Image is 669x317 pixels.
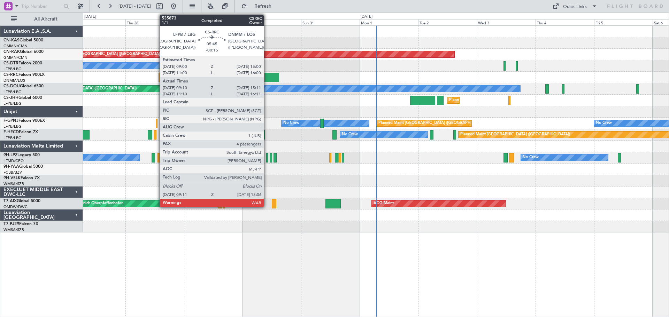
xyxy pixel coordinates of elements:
[3,222,19,226] span: T7-PJ29
[3,78,25,83] a: DNMM/LOS
[3,170,22,175] a: FCBB/BZV
[3,153,17,157] span: 9H-LPZ
[3,222,38,226] a: T7-PJ29Falcon 7X
[3,158,24,164] a: LFMD/CEQ
[243,19,301,25] div: Sat 30
[3,130,38,134] a: F-HECDFalcon 7X
[184,19,243,25] div: Fri 29
[67,19,125,25] div: Wed 27
[449,95,559,105] div: Planned Maint [GEOGRAPHIC_DATA] ([GEOGRAPHIC_DATA])
[8,14,76,25] button: All Aircraft
[3,96,42,100] a: CS-JHHGlobal 6000
[3,43,28,49] a: GMMN/CMN
[3,61,42,65] a: CS-DTRFalcon 2000
[460,129,570,140] div: Planned Maint [GEOGRAPHIC_DATA] ([GEOGRAPHIC_DATA])
[21,1,61,11] input: Trip Number
[3,61,18,65] span: CS-DTR
[118,3,151,9] span: [DATE] - [DATE]
[3,199,40,203] a: T7-AIXGlobal 5000
[3,73,18,77] span: CS-RRC
[238,1,280,12] button: Refresh
[342,129,358,140] div: No Crew
[418,19,477,25] div: Tue 2
[3,84,44,88] a: CS-DOUGlobal 6500
[3,227,24,232] a: WMSA/SZB
[51,49,161,60] div: Planned Maint [GEOGRAPHIC_DATA] ([GEOGRAPHIC_DATA])
[3,89,22,95] a: LFPB/LBG
[3,73,45,77] a: CS-RRCFalcon 900LX
[203,72,313,82] div: Planned Maint [GEOGRAPHIC_DATA] ([GEOGRAPHIC_DATA])
[3,181,24,187] a: WMSA/SZB
[3,176,21,180] span: 9H-VSLK
[3,101,22,106] a: LFPB/LBG
[596,118,612,128] div: No Crew
[3,50,20,54] span: CN-RAK
[3,119,18,123] span: F-GPNJ
[283,118,299,128] div: No Crew
[361,14,372,20] div: [DATE]
[3,96,18,100] span: CS-JHH
[523,152,539,163] div: No Crew
[3,199,17,203] span: T7-AIX
[477,19,535,25] div: Wed 3
[549,1,601,12] button: Quick Links
[125,19,184,25] div: Thu 28
[18,17,74,22] span: All Aircraft
[248,4,278,9] span: Refresh
[3,165,19,169] span: 9H-YAA
[84,14,96,20] div: [DATE]
[360,19,418,25] div: Mon 1
[3,165,43,169] a: 9H-YAAGlobal 5000
[3,153,40,157] a: 9H-LPZLegacy 500
[3,119,45,123] a: F-GPNJFalcon 900EX
[3,124,22,129] a: LFPB/LBG
[563,3,587,10] div: Quick Links
[3,204,28,209] a: OMDW/DWC
[46,198,123,209] div: Unplanned Maint Munich Oberpfaffenhofen
[3,55,28,60] a: GMMN/CMN
[536,19,594,25] div: Thu 4
[3,135,22,141] a: LFPB/LBG
[374,198,394,209] div: AOG Maint
[378,118,488,128] div: Planned Maint [GEOGRAPHIC_DATA] ([GEOGRAPHIC_DATA])
[3,130,19,134] span: F-HECD
[3,84,20,88] span: CS-DOU
[3,38,43,42] a: CN-KASGlobal 5000
[3,66,22,72] a: LFPB/LBG
[594,19,653,25] div: Fri 5
[3,38,20,42] span: CN-KAS
[3,176,40,180] a: 9H-VSLKFalcon 7X
[3,50,44,54] a: CN-RAKGlobal 6000
[301,19,360,25] div: Sun 31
